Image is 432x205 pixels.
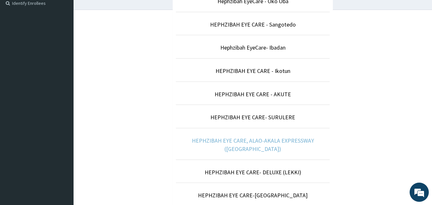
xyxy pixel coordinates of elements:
a: HEPHZIBAH EYE CARE - AKUTE [215,91,291,98]
a: HEPHZIBAH EYE CARE- DELUXE (LEKKI) [205,169,301,176]
a: HEPHZIBAH EYE CARE- SURULERE [210,114,295,121]
a: Hephzibah EyeCare- Ibadan [220,44,286,51]
a: HEPHZIBAH EYE CARE-[GEOGRAPHIC_DATA] [198,192,308,199]
a: HEPHZIBAH EYE CARE - Ikotun [216,67,290,75]
a: HEPHZIBAH EYE CARE, ALAO-AKALA EXPRESSWAY ([GEOGRAPHIC_DATA]) [192,137,314,153]
a: HEPHZIBAH EYE CARE - Sangotedo [210,21,296,28]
